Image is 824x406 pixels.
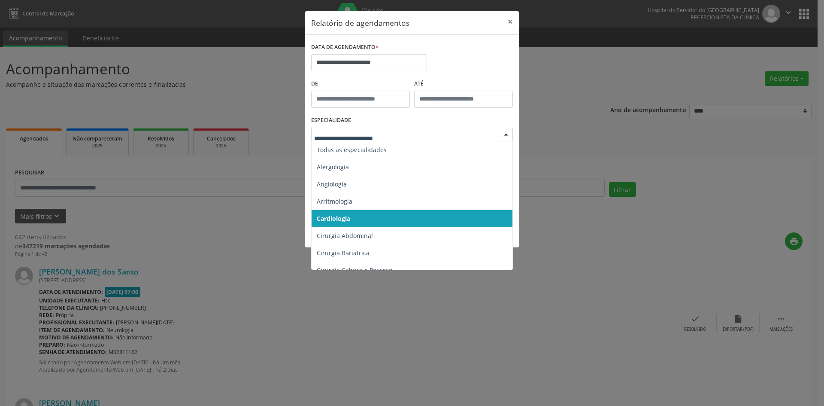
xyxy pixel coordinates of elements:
[502,11,519,32] button: Close
[317,180,347,188] span: Angiologia
[317,232,373,240] span: Cirurgia Abdominal
[311,41,379,54] label: DATA DE AGENDAMENTO
[317,197,352,205] span: Arritmologia
[317,146,387,154] span: Todas as especialidades
[311,77,410,91] label: De
[317,163,349,171] span: Alergologia
[317,214,350,223] span: Cardiologia
[317,266,392,274] span: Cirurgia Cabeça e Pescoço
[311,17,409,28] h5: Relatório de agendamentos
[311,114,351,127] label: ESPECIALIDADE
[317,249,370,257] span: Cirurgia Bariatrica
[414,77,513,91] label: ATÉ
